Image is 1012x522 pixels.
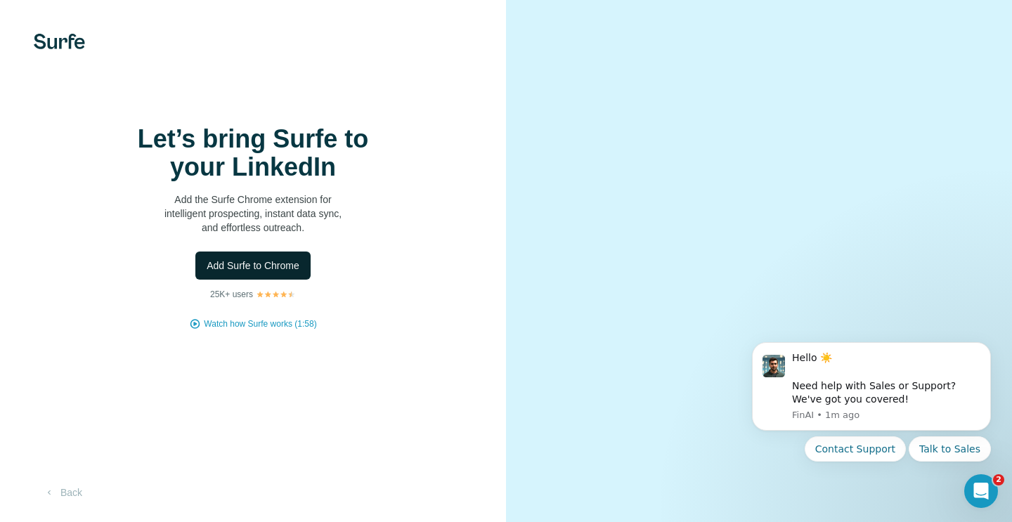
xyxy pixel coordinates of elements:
iframe: Intercom notifications message [731,325,1012,515]
button: Back [34,480,92,505]
iframe: Intercom live chat [964,474,998,508]
button: Watch how Surfe works (1:58) [204,318,316,330]
p: Add the Surfe Chrome extension for intelligent prospecting, instant data sync, and effortless out... [112,193,394,235]
img: Surfe's logo [34,34,85,49]
span: 2 [993,474,1004,485]
span: Add Surfe to Chrome [207,259,299,273]
p: 25K+ users [210,288,253,301]
button: Add Surfe to Chrome [195,252,311,280]
img: Rating Stars [256,290,296,299]
h1: Let’s bring Surfe to your LinkedIn [112,125,394,181]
